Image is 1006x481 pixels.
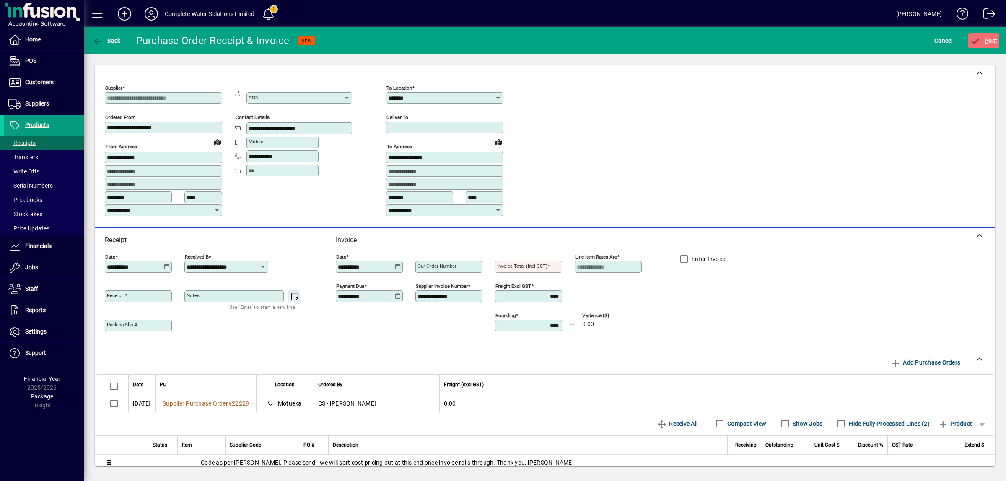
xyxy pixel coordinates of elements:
span: Jobs [25,264,38,271]
span: NEW [301,38,312,44]
a: Receipts [4,136,84,150]
div: PO [160,380,252,389]
a: Pricebooks [4,193,84,207]
span: # [228,400,232,407]
a: Staff [4,279,84,300]
span: PO # [303,440,314,450]
a: Home [4,29,84,50]
span: Staff [25,285,38,292]
mat-label: Received by [185,254,211,260]
a: Reports [4,300,84,321]
span: Transfers [8,154,38,160]
div: [PERSON_NAME] [896,7,942,21]
a: Financials [4,236,84,257]
a: View on map [492,135,506,148]
a: Price Updates [4,221,84,235]
span: 22229 [232,400,249,407]
mat-label: Line item rates are [575,254,617,260]
mat-label: To location [386,85,412,91]
mat-label: Our order number [417,263,456,269]
span: Financials [25,243,52,249]
mat-label: Mobile [249,139,263,145]
mat-hint: Use 'Enter' to start a new line [229,302,295,312]
div: Code as per [PERSON_NAME]. Please send - we will sort cost pricing out at this end once invoice r... [148,458,995,467]
button: Cancel [932,33,955,48]
span: Package [31,393,53,400]
mat-label: Freight excl GST [495,283,531,289]
span: Receiving [735,440,757,450]
div: Purchase Order Receipt & Invoice [136,34,290,47]
a: POS [4,51,84,72]
mat-label: Packing Slip # [107,322,137,328]
div: Complete Water Solutions Limited [165,7,255,21]
span: PO [160,380,166,389]
app-page-header-button: Back [84,33,130,48]
button: Post [968,33,1000,48]
span: Stocktakes [8,211,42,217]
span: Variance ($) [582,313,633,318]
span: Settings [25,328,47,335]
button: Receive All [653,416,701,431]
span: Reports [25,307,46,313]
span: Price Updates [8,225,49,232]
label: Hide Fully Processed Lines (2) [847,419,930,428]
span: Extend $ [965,440,984,450]
span: Serial Numbers [8,182,53,189]
td: [DATE] [128,395,155,412]
mat-label: Date [105,254,115,260]
span: Cancel [934,34,953,47]
span: Location [275,380,295,389]
mat-label: Invoice Total (incl GST) [497,263,547,269]
span: ost [970,37,998,44]
td: CS - [PERSON_NAME] [314,395,439,412]
a: Supplier Purchase Order#22229 [160,399,252,408]
button: Back [91,33,123,48]
a: Write Offs [4,164,84,178]
span: Product [938,417,972,430]
span: Supplier Code [230,440,261,450]
span: Write Offs [8,168,39,175]
span: POS [25,57,36,64]
a: Serial Numbers [4,178,84,193]
span: Date [133,380,143,389]
span: GST Rate [892,440,913,450]
div: Freight (excl GST) [444,380,985,389]
span: Customers [25,79,54,85]
button: Product [934,416,976,431]
mat-label: Supplier [105,85,122,91]
span: Financial Year [24,375,60,382]
mat-label: Rounding [495,313,516,318]
span: Add Purchase Orders [891,356,960,369]
a: Transfers [4,150,84,164]
a: Customers [4,72,84,93]
span: Description [333,440,358,450]
span: Freight (excl GST) [444,380,484,389]
span: 0.00 [582,321,594,328]
a: Settings [4,321,84,342]
span: Item [182,440,192,450]
mat-label: Supplier invoice number [416,283,468,289]
mat-label: Deliver To [386,114,408,120]
span: Back [93,37,121,44]
mat-label: Attn [249,94,258,100]
a: Knowledge Base [950,2,969,29]
button: Profile [138,6,165,21]
span: P [985,37,988,44]
td: 0.00 [439,395,995,412]
a: Suppliers [4,93,84,114]
div: Date [133,380,151,389]
span: Receipts [8,140,36,146]
label: Compact View [726,419,766,428]
span: Status [153,440,167,450]
mat-label: Ordered from [105,114,135,120]
mat-label: Date [336,254,346,260]
mat-label: Notes [187,292,200,298]
span: Motueka [265,398,305,409]
a: Support [4,343,84,364]
span: Home [25,36,41,43]
span: Outstanding [765,440,793,450]
span: Ordered By [318,380,342,389]
button: Add [111,6,138,21]
button: Add Purchase Orders [887,355,964,370]
span: Discount % [858,440,883,450]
